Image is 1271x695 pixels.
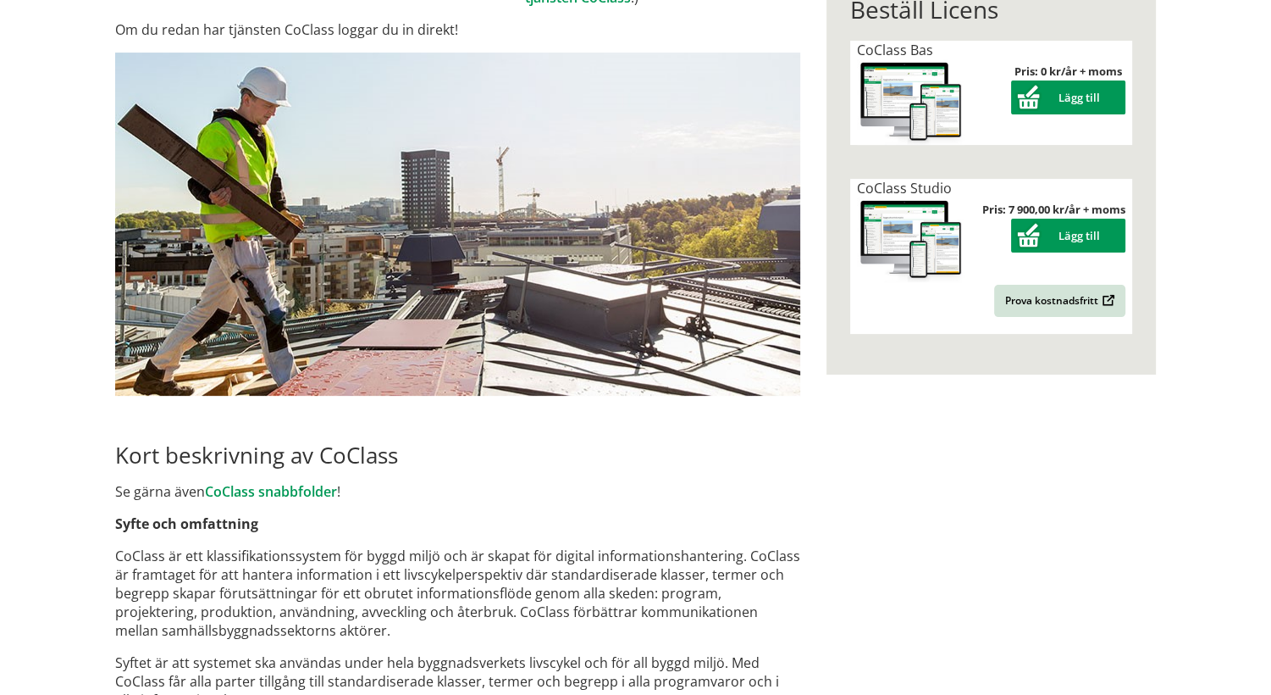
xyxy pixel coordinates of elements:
p: Se gärna även ! [115,482,800,501]
p: CoClass är ett klassifikationssystem för byggd miljö och är skapat för digital informationshanter... [115,547,800,640]
img: coclass-license.jpg [857,197,965,283]
a: Lägg till [1011,90,1125,105]
img: login.jpg [115,53,800,396]
span: CoClass Studio [857,179,952,197]
button: Lägg till [1011,81,1125,114]
strong: Pris: 0 kr/år + moms [1014,64,1122,79]
p: Om du redan har tjänsten CoClass loggar du in direkt! [115,20,800,39]
strong: Syfte och omfattning [115,514,258,533]
a: Prova kostnadsfritt [994,285,1125,317]
h2: Kort beskrivning av CoClass [115,442,800,469]
strong: Pris: 7 900,00 kr/år + moms [982,202,1125,217]
img: Outbound.png [1099,294,1115,307]
a: Lägg till [1011,228,1125,243]
img: coclass-license.jpg [857,59,965,145]
a: CoClass snabbfolder [205,482,337,501]
button: Lägg till [1011,219,1125,253]
span: CoClass Bas [857,41,933,59]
